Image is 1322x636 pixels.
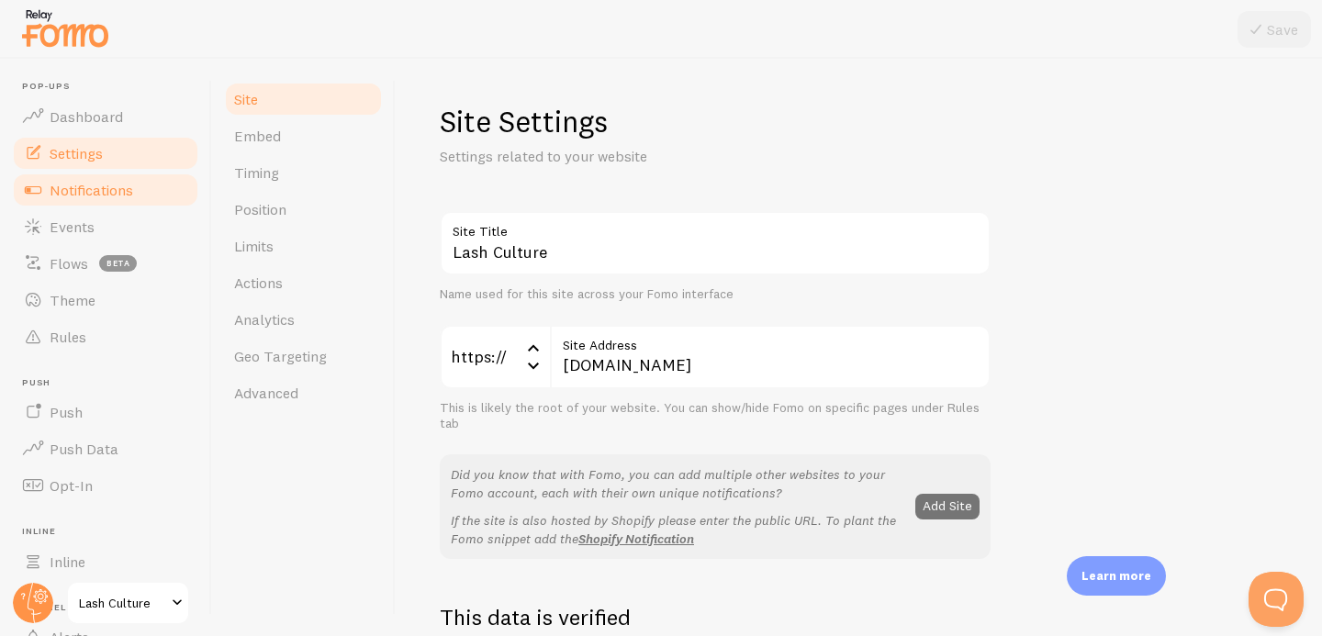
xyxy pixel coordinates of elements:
div: This is likely the root of your website. You can show/hide Fomo on specific pages under Rules tab [440,400,991,432]
h1: Site Settings [440,103,991,140]
span: Rules [50,328,86,346]
a: Push [11,394,200,430]
label: Site Address [550,325,991,356]
span: Dashboard [50,107,123,126]
span: beta [99,255,137,272]
a: Shopify Notification [578,530,694,547]
p: Learn more [1081,567,1151,585]
a: Embed [223,117,384,154]
a: Lash Culture [66,581,190,625]
span: Settings [50,144,103,162]
span: Theme [50,291,95,309]
a: Timing [223,154,384,191]
a: Settings [11,135,200,172]
a: Opt-In [11,467,200,504]
a: Actions [223,264,384,301]
div: Learn more [1067,556,1166,596]
a: Dashboard [11,98,200,135]
span: Timing [234,163,279,182]
span: Push [22,377,200,389]
a: Limits [223,228,384,264]
span: Inline [22,526,200,538]
p: Did you know that with Fomo, you can add multiple other websites to your Fomo account, each with ... [451,465,904,502]
a: Notifications [11,172,200,208]
span: Embed [234,127,281,145]
img: fomo-relay-logo-orange.svg [19,5,111,51]
span: Limits [234,237,274,255]
span: Actions [234,273,283,292]
span: Opt-In [50,476,93,495]
iframe: Help Scout Beacon - Open [1249,572,1304,627]
span: Notifications [50,181,133,199]
a: Push Data [11,430,200,467]
span: Geo Targeting [234,347,327,365]
span: Inline [50,552,85,571]
a: Advanced [223,374,384,411]
a: Inline [11,543,200,580]
a: Rules [11,318,200,355]
span: Pop-ups [22,81,200,93]
a: Events [11,208,200,245]
a: Flows beta [11,245,200,282]
h2: This data is verified [440,603,991,631]
button: Add Site [915,494,980,519]
a: Analytics [223,301,384,338]
div: https:// [440,325,550,389]
span: Events [50,218,95,236]
span: Position [234,200,286,218]
div: Name used for this site across your Fomo interface [440,286,991,303]
p: Settings related to your website [440,146,880,167]
p: If the site is also hosted by Shopify please enter the public URL. To plant the Fomo snippet add the [451,511,904,548]
span: Push [50,403,83,421]
span: Flows [50,254,88,273]
span: Site [234,90,258,108]
label: Site Title [440,211,991,242]
input: myhonestcompany.com [550,325,991,389]
a: Theme [11,282,200,318]
span: Push Data [50,440,118,458]
a: Geo Targeting [223,338,384,374]
a: Site [223,81,384,117]
span: Analytics [234,310,295,329]
span: Lash Culture [79,592,166,614]
a: Position [223,191,384,228]
span: Advanced [234,384,298,402]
